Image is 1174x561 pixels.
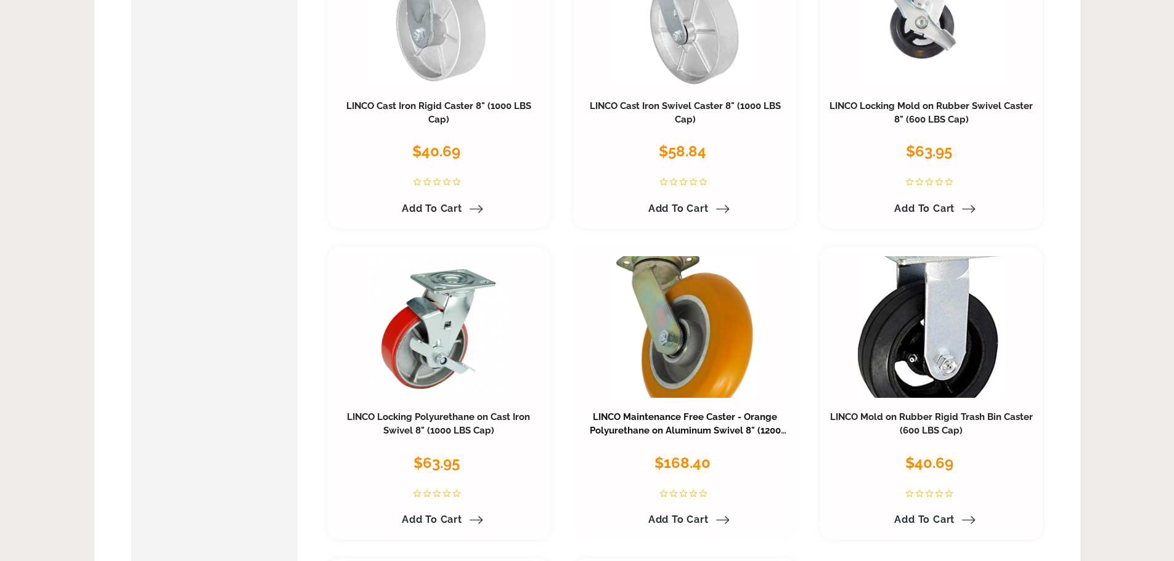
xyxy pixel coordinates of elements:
a: Add to Cart [887,198,976,219]
span: $58.84 [659,142,706,160]
a: Add to Cart [394,198,483,219]
a: Add to Cart [394,509,483,530]
a: LINCO Cast Iron Rigid Caster 8" (1000 LBS Cap) [346,100,531,125]
a: Add to Cart [887,509,976,530]
span: $63.95 [906,142,952,160]
span: Add to Cart [894,203,955,214]
span: Add to Cart [648,203,709,214]
a: LINCO Cast Iron Swivel Caster 8" (1000 LBS Cap) [590,100,781,125]
a: LINCO Mold on Rubber Rigid Trash Bin Caster (600 LBS Cap) [830,411,1033,436]
span: Add to Cart [894,514,955,525]
span: Add to Cart [648,514,709,525]
span: $63.95 [414,454,460,472]
span: Add to Cart [402,203,462,214]
span: $168.40 [654,454,711,472]
span: $40.69 [412,142,460,160]
a: LINCO Maintenance Free Caster - Orange Polyurethane on Aluminum Swivel 8" (1200 LBS Cap) [590,411,786,450]
a: LINCO Locking Polyurethane on Cast Iron Swivel 8" (1000 LBS Cap) [347,411,530,436]
a: Add to Cart [641,198,730,219]
span: Add to Cart [402,514,462,525]
span: $40.69 [905,454,953,472]
a: LINCO Locking Mold on Rubber Swivel Caster 8" (600 LBS Cap) [830,100,1033,125]
a: Add to Cart [641,509,730,530]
